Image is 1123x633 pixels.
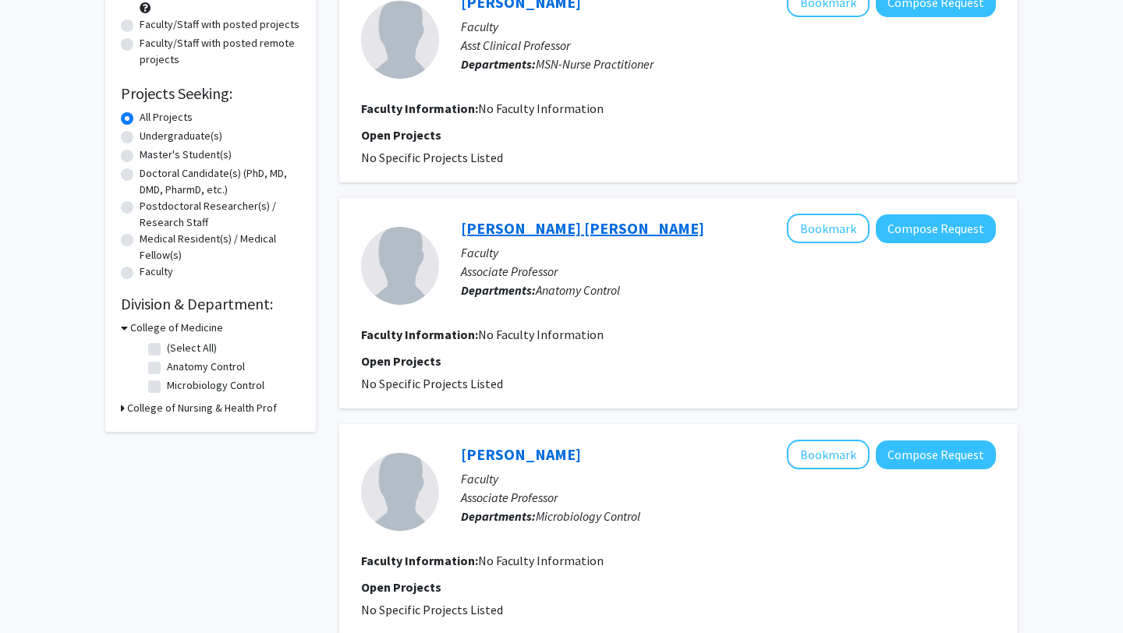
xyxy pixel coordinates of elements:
[478,101,604,116] span: No Faculty Information
[140,198,300,231] label: Postdoctoral Researcher(s) / Research Staff
[140,35,300,68] label: Faculty/Staff with posted remote projects
[361,376,503,391] span: No Specific Projects Listed
[127,400,277,416] h3: College of Nursing & Health Prof
[121,295,300,313] h2: Division & Department:
[876,214,996,243] button: Compose Request to Anna Denise Garcia
[140,147,232,163] label: Master's Student(s)
[461,282,536,298] b: Departments:
[536,282,620,298] span: Anatomy Control
[876,440,996,469] button: Compose Request to Julio Martin-Garcia
[461,508,536,524] b: Departments:
[140,128,222,144] label: Undergraduate(s)
[461,56,536,72] b: Departments:
[787,214,870,243] button: Add Anna Denise Garcia to Bookmarks
[461,218,704,238] a: [PERSON_NAME] [PERSON_NAME]
[461,444,581,464] a: [PERSON_NAME]
[461,469,996,488] p: Faculty
[361,101,478,116] b: Faculty Information:
[140,109,193,126] label: All Projects
[140,231,300,263] label: Medical Resident(s) / Medical Fellow(s)
[536,508,640,524] span: Microbiology Control
[130,320,223,336] h3: College of Medicine
[361,578,996,596] p: Open Projects
[787,440,870,469] button: Add Julio Martin-Garcia to Bookmarks
[167,377,264,394] label: Microbiology Control
[461,243,996,262] p: Faculty
[140,165,300,198] label: Doctoral Candidate(s) (PhD, MD, DMD, PharmD, etc.)
[140,263,173,280] label: Faculty
[361,352,996,370] p: Open Projects
[536,56,654,72] span: MSN-Nurse Practitioner
[461,262,996,281] p: Associate Professor
[478,327,604,342] span: No Faculty Information
[361,126,996,144] p: Open Projects
[461,17,996,36] p: Faculty
[461,488,996,507] p: Associate Professor
[461,36,996,55] p: Asst Clinical Professor
[361,150,503,165] span: No Specific Projects Listed
[121,84,300,103] h2: Projects Seeking:
[12,563,66,621] iframe: Chat
[140,16,299,33] label: Faculty/Staff with posted projects
[361,553,478,568] b: Faculty Information:
[361,327,478,342] b: Faculty Information:
[478,553,604,568] span: No Faculty Information
[167,340,217,356] label: (Select All)
[167,359,245,375] label: Anatomy Control
[361,602,503,617] span: No Specific Projects Listed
